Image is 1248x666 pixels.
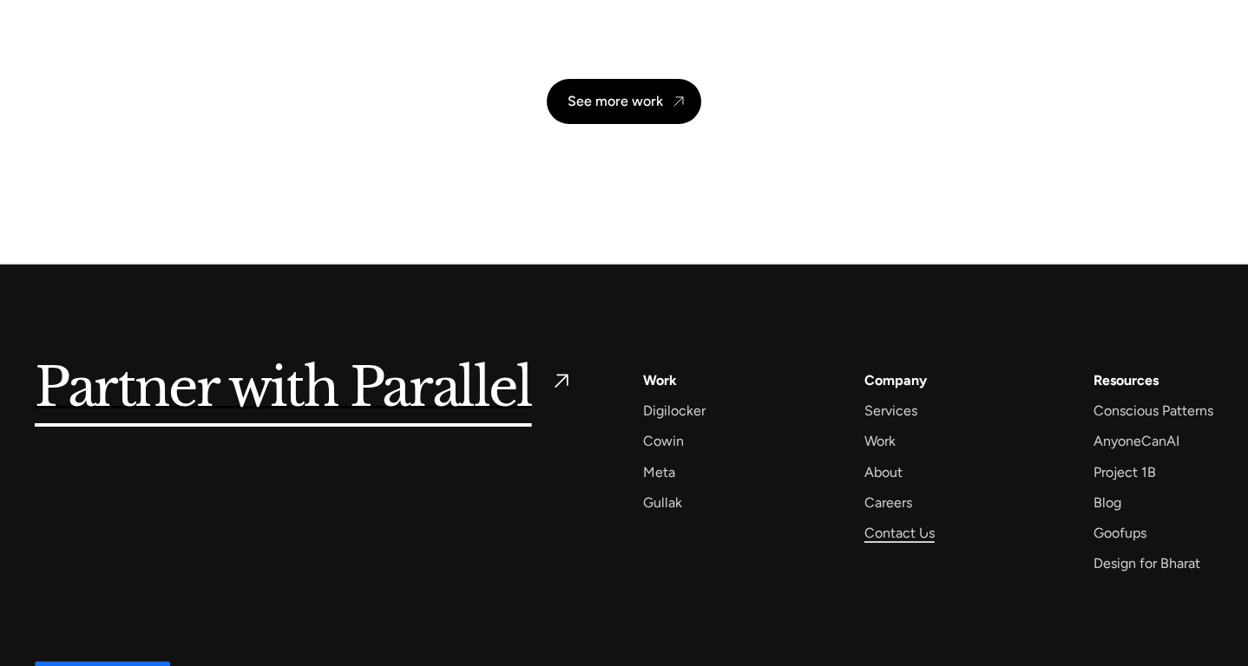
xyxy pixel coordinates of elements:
a: Conscious Patterns [1094,399,1213,422]
a: Careers [864,491,912,514]
a: About [864,460,903,484]
a: Partner with Parallel [35,369,574,408]
a: Company [864,369,927,392]
div: See more work [568,93,663,109]
a: Project 1B [1094,460,1156,484]
h5: Partner with Parallel [35,369,532,408]
a: Services [864,399,917,422]
a: Design for Bharat [1094,552,1200,575]
div: Resources [1094,369,1159,392]
a: See more work [547,79,701,124]
a: Blog [1094,491,1121,514]
a: Meta [643,460,675,484]
a: Digilocker [643,399,706,422]
a: Goofups [1094,521,1146,545]
a: Work [864,429,896,453]
a: Contact Us [864,521,935,545]
a: Gullak [643,491,682,514]
a: Cowin [643,429,684,453]
a: AnyoneCanAI [1094,429,1179,453]
a: Work [643,369,677,392]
